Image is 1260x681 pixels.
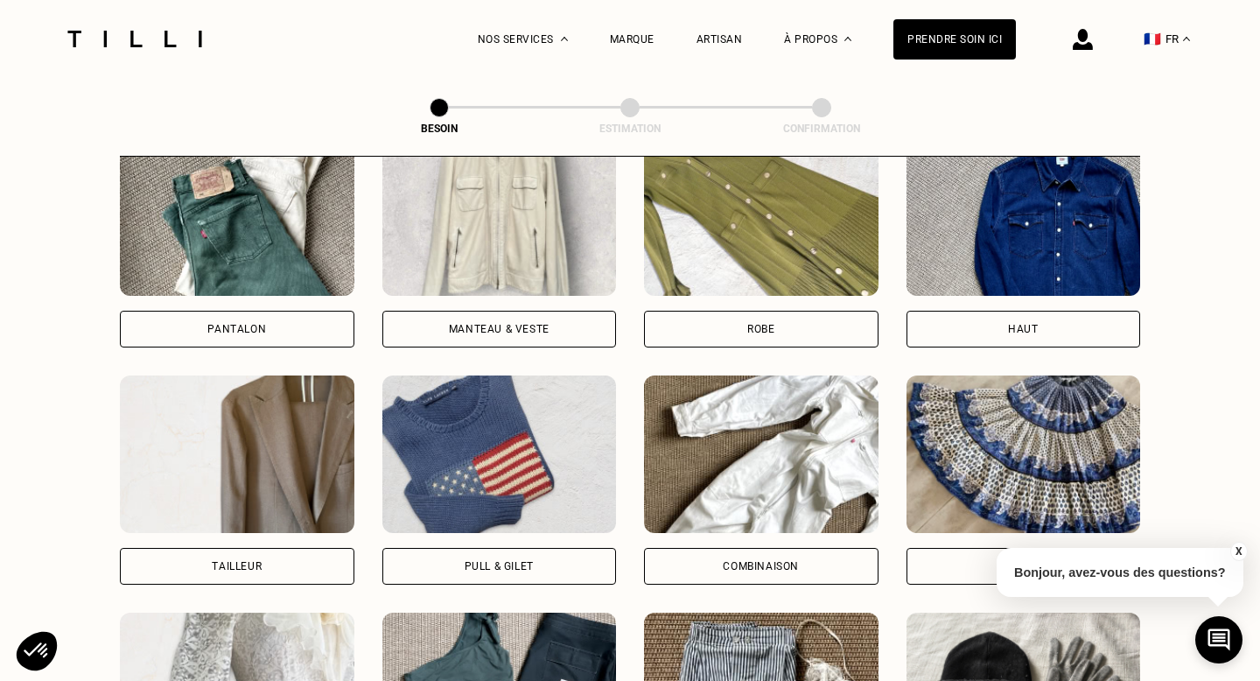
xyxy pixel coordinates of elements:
img: menu déroulant [1183,37,1190,41]
img: Tilli retouche votre Haut [906,138,1141,296]
img: Logo du service de couturière Tilli [61,31,208,47]
img: Tilli retouche votre Pull & gilet [382,376,617,533]
a: Marque [610,33,654,46]
a: Prendre soin ici [893,19,1016,60]
img: Tilli retouche votre Combinaison [644,376,878,533]
img: Tilli retouche votre Tailleur [120,376,354,533]
div: Robe [747,324,774,334]
img: Tilli retouche votre Jupe [906,376,1141,533]
img: Tilli retouche votre Pantalon [120,138,354,296]
img: Menu déroulant [561,37,568,41]
img: icône connexion [1073,29,1093,50]
img: Tilli retouche votre Manteau & Veste [382,138,617,296]
div: Combinaison [723,561,799,572]
div: Confirmation [734,123,909,135]
button: X [1229,542,1247,561]
img: Menu déroulant à propos [844,37,851,41]
span: 🇫🇷 [1144,31,1161,47]
img: Tilli retouche votre Robe [644,138,878,296]
div: Pantalon [207,324,266,334]
div: Pull & gilet [465,561,534,572]
div: Manteau & Veste [449,324,549,334]
div: Besoin [352,123,527,135]
a: Artisan [696,33,743,46]
div: Estimation [542,123,717,135]
div: Haut [1008,324,1038,334]
p: Bonjour, avez-vous des questions? [997,548,1243,597]
div: Tailleur [212,561,262,572]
